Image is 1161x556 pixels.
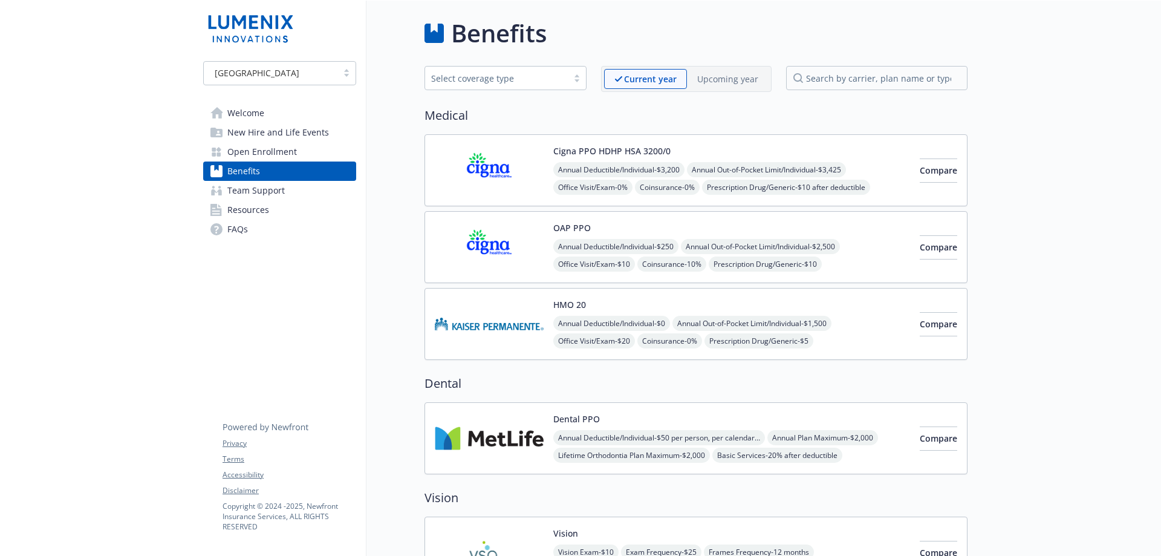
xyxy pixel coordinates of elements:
span: Prescription Drug/Generic - $5 [704,333,813,348]
span: Compare [920,318,957,330]
span: Lifetime Orthodontia Plan Maximum - $2,000 [553,448,710,463]
button: HMO 20 [553,298,586,311]
span: Annual Out-of-Pocket Limit/Individual - $1,500 [672,316,831,331]
span: Annual Plan Maximum - $2,000 [767,430,878,445]
h1: Benefits [451,15,547,51]
button: Compare [920,312,957,336]
img: Metlife Inc carrier logo [435,413,544,464]
button: OAP PPO [553,221,591,234]
span: Resources [227,200,269,220]
a: FAQs [203,220,356,239]
a: Terms [223,454,356,465]
span: Coinsurance - 0% [637,333,702,348]
span: Coinsurance - 10% [637,257,706,272]
button: Compare [920,235,957,260]
a: Team Support [203,181,356,200]
p: Upcoming year [697,73,758,85]
span: Open Enrollment [227,142,297,162]
a: Resources [203,200,356,220]
h2: Medical [424,106,968,125]
a: New Hire and Life Events [203,123,356,142]
span: New Hire and Life Events [227,123,329,142]
span: Compare [920,433,957,444]
button: Compare [920,427,957,451]
span: Prescription Drug/Generic - $10 [709,257,822,272]
a: Benefits [203,162,356,181]
input: search by carrier, plan name or type [786,66,968,90]
img: CIGNA carrier logo [435,145,544,196]
a: Accessibility [223,469,356,480]
span: [GEOGRAPHIC_DATA] [210,67,331,79]
a: Welcome [203,103,356,123]
button: Cigna PPO HDHP HSA 3200/0 [553,145,671,157]
span: Annual Deductible/Individual - $3,200 [553,162,685,177]
button: Vision [553,527,578,540]
span: Compare [920,241,957,253]
span: FAQs [227,220,248,239]
button: Dental PPO [553,413,600,425]
div: Select coverage type [431,72,562,85]
span: Annual Out-of-Pocket Limit/Individual - $2,500 [681,239,840,254]
span: Annual Deductible/Individual - $0 [553,316,670,331]
h2: Vision [424,489,968,507]
h2: Dental [424,374,968,393]
span: Team Support [227,181,285,200]
span: Prescription Drug/Generic - $10 after deductible [702,180,870,195]
span: Annual Deductible/Individual - $250 [553,239,678,254]
img: CIGNA carrier logo [435,221,544,273]
span: Office Visit/Exam - $10 [553,257,635,272]
span: [GEOGRAPHIC_DATA] [215,67,299,79]
span: Benefits [227,162,260,181]
span: Office Visit/Exam - 0% [553,180,633,195]
button: Compare [920,159,957,183]
span: Welcome [227,103,264,123]
span: Compare [920,165,957,176]
a: Privacy [223,438,356,449]
span: Coinsurance - 0% [635,180,700,195]
span: Annual Deductible/Individual - $50 per person, per calendar year [553,430,765,445]
img: Kaiser Permanente Insurance Company carrier logo [435,298,544,350]
p: Copyright © 2024 - 2025 , Newfront Insurance Services, ALL RIGHTS RESERVED [223,501,356,532]
span: Office Visit/Exam - $20 [553,333,635,348]
span: Basic Services - 20% after deductible [712,448,842,463]
span: Annual Out-of-Pocket Limit/Individual - $3,425 [687,162,846,177]
a: Open Enrollment [203,142,356,162]
a: Disclaimer [223,485,356,496]
p: Current year [624,73,677,85]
